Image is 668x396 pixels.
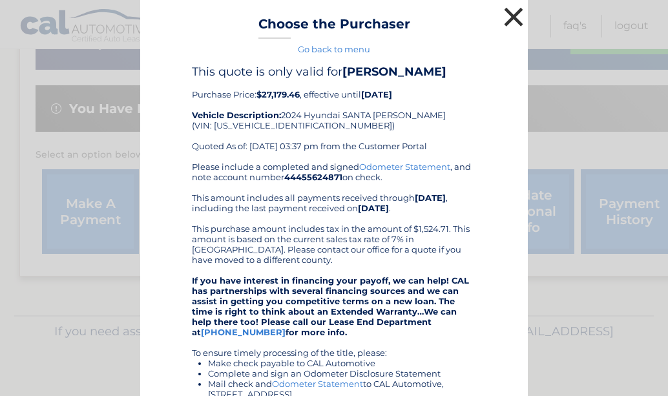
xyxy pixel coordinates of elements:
li: Make check payable to CAL Automotive [208,358,476,368]
a: Go back to menu [298,44,370,54]
b: [DATE] [415,193,446,203]
a: Odometer Statement [272,379,363,389]
button: × [501,4,527,30]
b: [DATE] [361,89,392,99]
b: [PERSON_NAME] [342,65,446,79]
b: 44455624871 [284,172,342,182]
b: $27,179.46 [256,89,300,99]
h3: Choose the Purchaser [258,16,410,39]
div: Purchase Price: , effective until 2024 Hyundai SANTA [PERSON_NAME] (VIN: [US_VEHICLE_IDENTIFICATI... [192,65,476,162]
a: Odometer Statement [359,162,450,172]
li: Complete and sign an Odometer Disclosure Statement [208,368,476,379]
h4: This quote is only valid for [192,65,476,79]
b: [DATE] [358,203,389,213]
a: [PHONE_NUMBER] [201,327,286,337]
strong: If you have interest in financing your payoff, we can help! CAL has partnerships with several fin... [192,275,469,337]
strong: Vehicle Description: [192,110,281,120]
